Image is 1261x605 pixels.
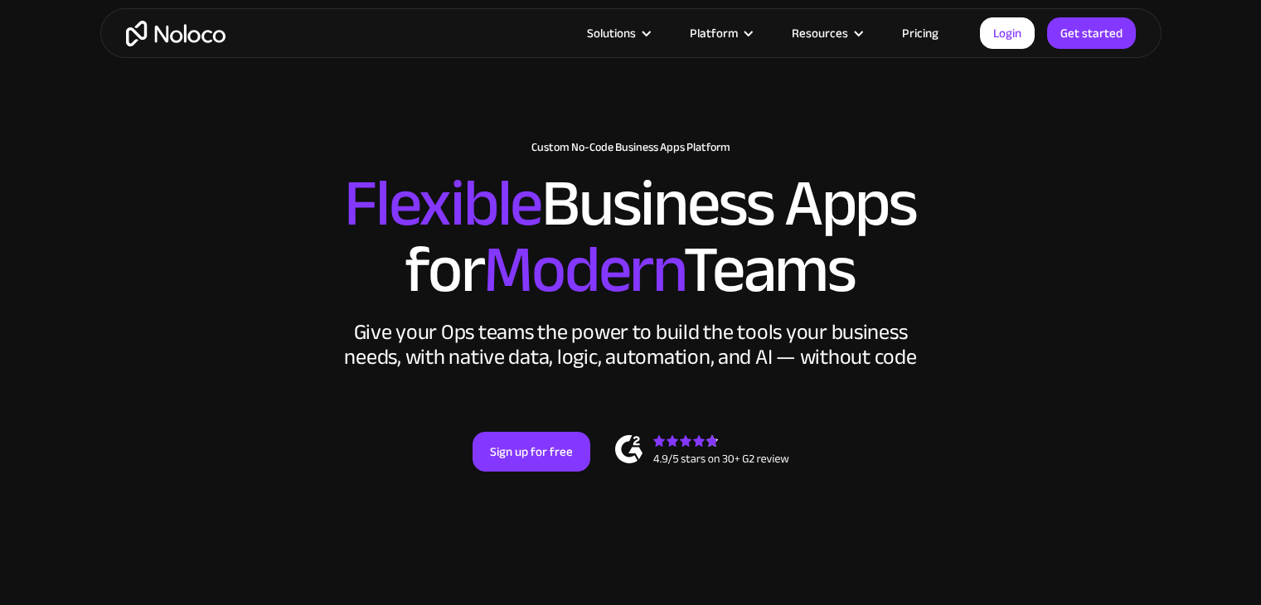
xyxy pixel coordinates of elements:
[117,171,1145,303] h2: Business Apps for Teams
[344,142,541,265] span: Flexible
[1047,17,1136,49] a: Get started
[117,141,1145,154] h1: Custom No-Code Business Apps Platform
[771,22,881,44] div: Resources
[566,22,669,44] div: Solutions
[792,22,848,44] div: Resources
[473,432,590,472] a: Sign up for free
[669,22,771,44] div: Platform
[126,21,226,46] a: home
[483,208,683,332] span: Modern
[341,320,921,370] div: Give your Ops teams the power to build the tools your business needs, with native data, logic, au...
[881,22,959,44] a: Pricing
[587,22,636,44] div: Solutions
[690,22,738,44] div: Platform
[980,17,1035,49] a: Login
